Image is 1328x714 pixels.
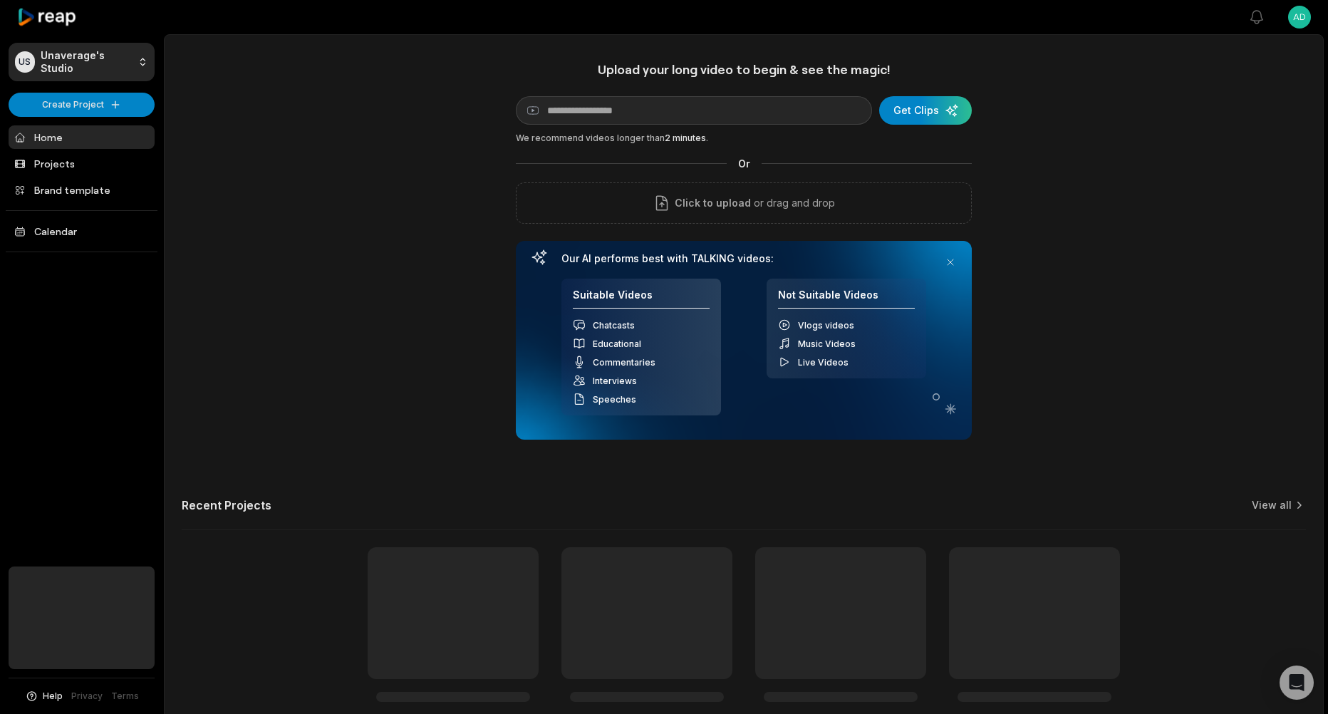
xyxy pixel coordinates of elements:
[879,96,972,125] button: Get Clips
[9,125,155,149] a: Home
[593,357,655,368] span: Commentaries
[751,195,835,212] p: or drag and drop
[43,690,63,703] span: Help
[798,338,856,349] span: Music Videos
[727,156,762,171] span: Or
[1280,666,1314,700] div: Open Intercom Messenger
[9,152,155,175] a: Projects
[9,178,155,202] a: Brand template
[516,61,972,78] h1: Upload your long video to begin & see the magic!
[25,690,63,703] button: Help
[798,357,849,368] span: Live Videos
[573,289,710,309] h4: Suitable Videos
[71,690,103,703] a: Privacy
[798,320,854,331] span: Vlogs videos
[182,498,271,512] h2: Recent Projects
[665,133,706,143] span: 2 minutes
[9,219,155,243] a: Calendar
[1252,498,1292,512] a: View all
[561,252,926,265] h3: Our AI performs best with TALKING videos:
[15,51,35,73] div: US
[516,132,972,145] div: We recommend videos longer than .
[675,195,751,212] span: Click to upload
[9,93,155,117] button: Create Project
[593,376,637,386] span: Interviews
[593,338,641,349] span: Educational
[593,394,636,405] span: Speeches
[593,320,635,331] span: Chatcasts
[41,49,133,75] p: Unaverage's Studio
[778,289,915,309] h4: Not Suitable Videos
[111,690,139,703] a: Terms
